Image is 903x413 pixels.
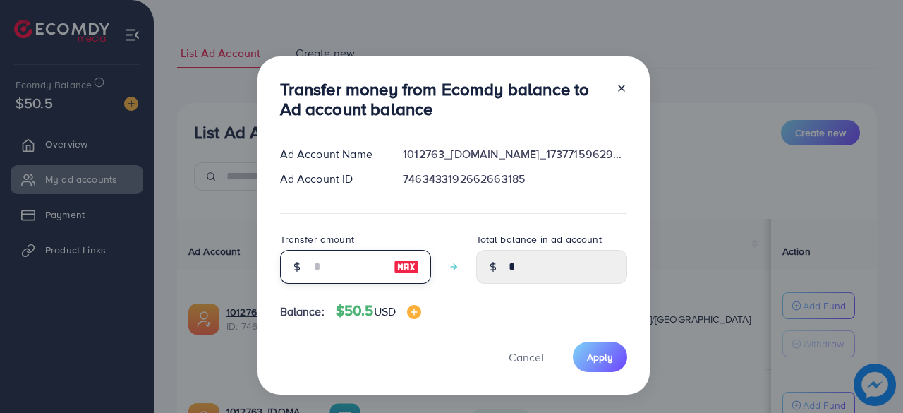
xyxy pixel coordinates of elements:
[392,171,638,187] div: 7463433192662663185
[491,342,562,372] button: Cancel
[573,342,627,372] button: Apply
[392,146,638,162] div: 1012763_[DOMAIN_NAME]_1737715962950
[280,79,605,120] h3: Transfer money from Ecomdy balance to Ad account balance
[280,304,325,320] span: Balance:
[374,304,396,319] span: USD
[587,350,613,364] span: Apply
[269,146,392,162] div: Ad Account Name
[280,232,354,246] label: Transfer amount
[336,302,421,320] h4: $50.5
[269,171,392,187] div: Ad Account ID
[407,305,421,319] img: image
[476,232,602,246] label: Total balance in ad account
[394,258,419,275] img: image
[509,349,544,365] span: Cancel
